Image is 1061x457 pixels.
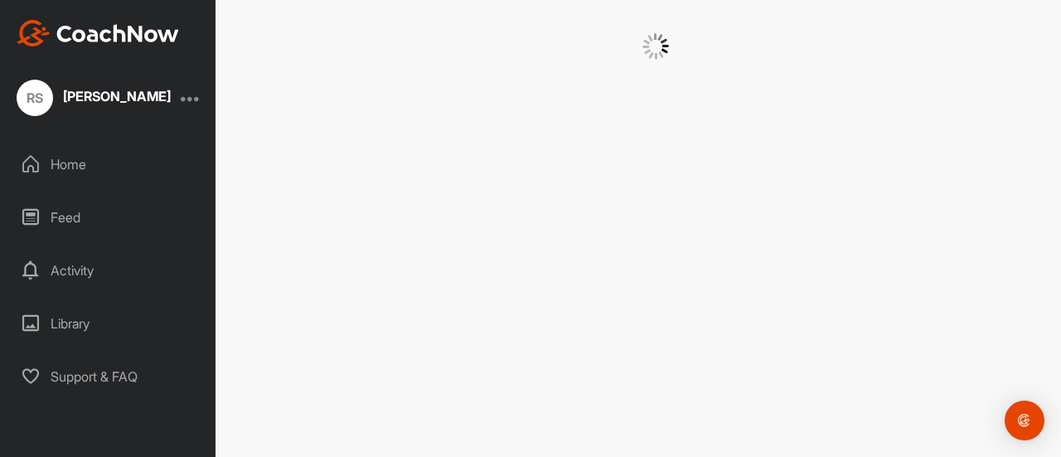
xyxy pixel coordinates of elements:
[9,143,208,185] div: Home
[9,250,208,291] div: Activity
[1005,401,1044,440] div: Open Intercom Messenger
[63,90,171,103] div: [PERSON_NAME]
[642,33,669,60] img: G6gVgL6ErOh57ABN0eRmCEwV0I4iEi4d8EwaPGI0tHgoAbU4EAHFLEQAh+QQFCgALACwIAA4AGAASAAAEbHDJSesaOCdk+8xg...
[9,303,208,344] div: Library
[17,80,53,116] div: RS
[9,197,208,238] div: Feed
[17,20,179,46] img: CoachNow
[9,356,208,397] div: Support & FAQ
